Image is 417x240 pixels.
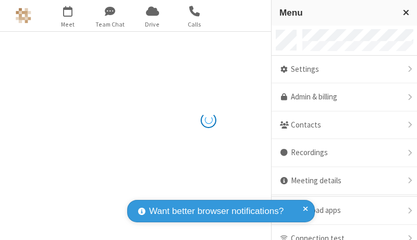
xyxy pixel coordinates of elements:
h3: Menu [279,8,394,18]
div: Recordings [272,139,417,167]
span: Want better browser notifications? [149,205,284,218]
div: Meeting details [272,167,417,195]
div: Download apps [272,197,417,225]
span: Team Chat [91,20,130,29]
span: Meet [48,20,88,29]
a: Admin & billing [272,83,417,111]
span: Calls [175,20,214,29]
div: Contacts [272,111,417,140]
div: Settings [272,56,417,84]
img: Astra [16,8,31,23]
span: Drive [133,20,172,29]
